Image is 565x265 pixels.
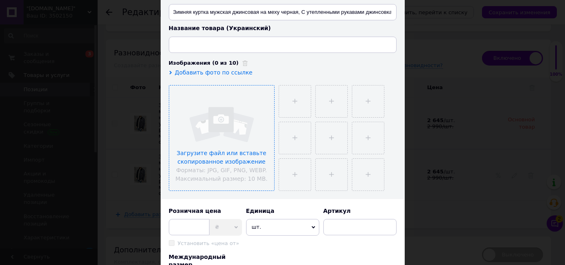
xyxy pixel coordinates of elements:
span: Название товара (Украинский) [169,25,271,31]
span: ₴ [209,219,242,235]
span: Артикул [323,208,351,214]
span: шт. [246,219,319,235]
span: Розничная цена [169,208,221,214]
span: Единица [246,208,275,214]
div: Установить «цена от» [178,240,239,247]
span: Добавить фото по ссылке [175,69,253,76]
div: Изображения (0 из 10) [169,59,397,67]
